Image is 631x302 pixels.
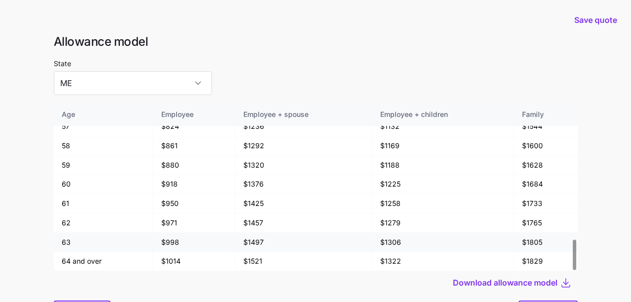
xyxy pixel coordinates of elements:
[372,233,514,252] td: $1306
[235,117,373,136] td: $1236
[235,213,373,233] td: $1457
[574,14,617,26] span: Save quote
[514,136,578,156] td: $1600
[54,156,153,175] td: 59
[514,233,578,252] td: $1805
[243,109,364,120] div: Employee + spouse
[372,252,514,271] td: $1322
[235,233,373,252] td: $1497
[54,58,71,69] label: State
[372,136,514,156] td: $1169
[235,136,373,156] td: $1292
[372,175,514,194] td: $1225
[514,117,578,136] td: $1544
[153,194,235,213] td: $950
[161,109,227,120] div: Employee
[514,213,578,233] td: $1765
[62,109,145,120] div: Age
[522,109,570,120] div: Family
[453,277,560,289] button: Download allowance model
[153,213,235,233] td: $971
[54,34,578,49] h1: Allowance model
[54,194,153,213] td: 61
[153,136,235,156] td: $861
[453,277,557,289] span: Download allowance model
[514,194,578,213] td: $1733
[514,156,578,175] td: $1628
[566,6,625,34] button: Save quote
[54,71,212,95] input: Select a state
[153,117,235,136] td: $824
[514,252,578,271] td: $1829
[372,156,514,175] td: $1188
[372,194,514,213] td: $1258
[235,175,373,194] td: $1376
[54,213,153,233] td: 62
[54,175,153,194] td: 60
[153,252,235,271] td: $1014
[514,175,578,194] td: $1684
[153,175,235,194] td: $918
[54,136,153,156] td: 58
[372,213,514,233] td: $1279
[153,156,235,175] td: $880
[235,194,373,213] td: $1425
[153,233,235,252] td: $998
[54,233,153,252] td: 63
[380,109,505,120] div: Employee + children
[54,252,153,271] td: 64 and over
[54,117,153,136] td: 57
[372,117,514,136] td: $1132
[235,252,373,271] td: $1521
[235,156,373,175] td: $1320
